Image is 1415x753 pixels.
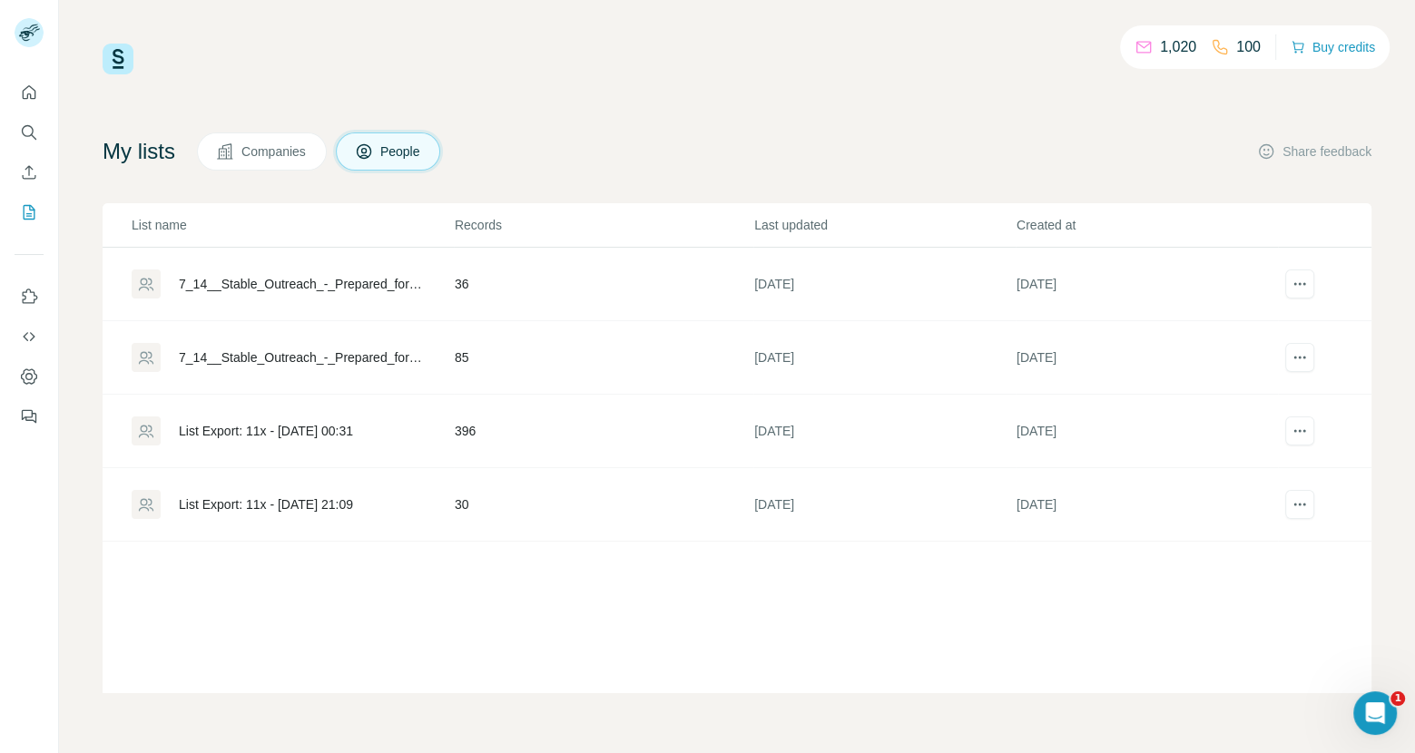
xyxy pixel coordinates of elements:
iframe: Intercom live chat [1353,691,1397,735]
td: [DATE] [1016,468,1278,542]
img: Surfe Logo [103,44,133,74]
img: Avatar [15,18,44,47]
button: actions [1285,416,1314,445]
button: actions [1285,490,1314,519]
button: Use Surfe API [15,320,44,353]
p: List name [132,216,453,234]
span: Companies [241,142,308,161]
td: 396 [454,395,753,468]
td: [DATE] [1016,248,1278,321]
p: 100 [1236,36,1261,58]
p: Records [455,216,752,234]
button: Use Surfe on LinkedIn [15,280,44,313]
p: Created at [1017,216,1277,234]
button: Feedback [15,400,44,433]
button: Enrich CSV [15,156,44,189]
span: People [380,142,422,161]
div: 7_14__Stable_Outreach_-_Prepared_for_11X-2 - 7_14__Stable_Outreach_-_Prepared_for_11X [179,275,424,293]
button: Quick start [15,76,44,109]
td: [DATE] [753,395,1016,468]
div: 7_14__Stable_Outreach_-_Prepared_for_11X - Surfe [179,348,424,367]
td: [DATE] [753,248,1016,321]
button: Share feedback [1257,142,1371,161]
td: [DATE] [753,468,1016,542]
button: Buy credits [1291,34,1375,60]
div: List Export: 11x - [DATE] 21:09 [179,495,353,513]
p: Last updated [754,216,1015,234]
button: Search [15,116,44,149]
td: 30 [454,468,753,542]
td: 85 [454,321,753,395]
button: My lists [15,196,44,229]
td: [DATE] [1016,395,1278,468]
div: List Export: 11x - [DATE] 00:31 [179,422,353,440]
p: 1,020 [1160,36,1196,58]
h4: My lists [103,137,175,166]
td: [DATE] [753,321,1016,395]
td: [DATE] [1016,321,1278,395]
button: actions [1285,343,1314,372]
button: actions [1285,269,1314,298]
button: Dashboard [15,360,44,393]
span: 1 [1390,691,1405,706]
td: 36 [454,248,753,321]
